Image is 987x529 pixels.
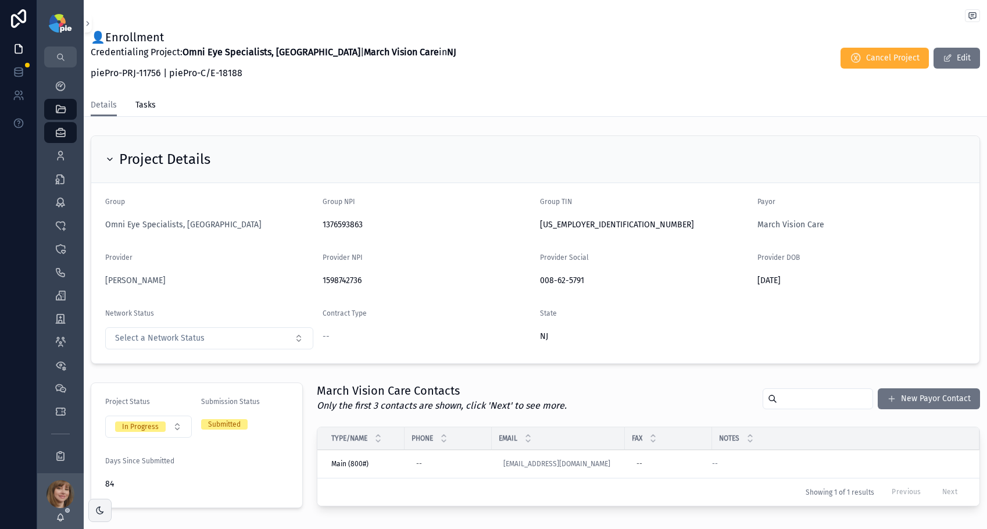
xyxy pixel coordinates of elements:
[503,459,610,469] a: [EMAIL_ADDRESS][DOMAIN_NAME]
[757,253,800,262] span: Provider DOB
[201,398,260,406] span: Submission Status
[122,421,159,432] div: In Progress
[331,459,369,469] span: Main (800#)
[105,253,133,262] span: Provider
[105,275,166,287] a: [PERSON_NAME]
[540,198,572,206] span: Group TIN
[119,150,210,169] h2: Project Details
[91,45,456,59] p: Credentialing Project: | in
[135,95,156,118] a: Tasks
[331,459,398,469] a: Main (800#)
[105,219,262,231] a: Omni Eye Specialists, [GEOGRAPHIC_DATA]
[105,416,192,438] button: Select Button
[317,383,567,399] h1: March Vision Care Contacts
[636,459,642,469] div: --
[323,309,367,317] span: Contract Type
[806,488,874,497] span: Showing 1 of 1 results
[757,219,824,231] a: March Vision Care
[105,457,174,465] span: Days Since Submitted
[412,434,433,443] span: Phone
[105,478,288,490] span: 84
[323,331,330,342] span: --
[364,47,439,58] strong: March Vision Care
[841,48,929,69] button: Cancel Project
[105,309,154,317] span: Network Status
[37,67,84,473] div: scrollable content
[447,47,456,58] strong: NJ
[323,253,363,262] span: Provider NPI
[115,333,205,344] span: Select a Network Status
[934,48,980,69] button: Edit
[499,434,517,443] span: Email
[317,400,567,411] em: Only the first 3 contacts are shown, click 'Next' to see more.
[135,99,156,111] span: Tasks
[323,275,531,287] span: 1598742736
[719,434,739,443] span: Notes
[91,29,456,45] h1: 👤Enrollment
[208,419,241,430] div: Submitted
[49,14,71,33] img: App logo
[183,47,360,58] strong: Omni Eye Specialists, [GEOGRAPHIC_DATA]
[105,398,150,406] span: Project Status
[878,388,980,409] button: New Payor Contact
[757,198,775,206] span: Payor
[91,66,456,80] p: piePro-PRJ-11756 | piePro-C/E-18188
[632,455,705,473] a: --
[323,198,355,206] span: Group NPI
[540,219,748,231] span: [US_EMPLOYER_IDENTIFICATION_NUMBER]
[540,275,748,287] span: 008-62-5791
[540,331,548,342] span: NJ
[323,219,531,231] span: 1376593863
[91,99,117,111] span: Details
[712,459,966,469] a: --
[540,253,589,262] span: Provider Social
[499,455,618,473] a: [EMAIL_ADDRESS][DOMAIN_NAME]
[412,455,485,473] a: --
[540,309,557,317] span: State
[416,459,422,469] div: --
[866,52,920,64] span: Cancel Project
[712,459,718,469] span: --
[757,275,965,287] span: [DATE]
[91,95,117,117] a: Details
[331,434,367,443] span: Type/Name
[105,198,125,206] span: Group
[632,434,642,443] span: Fax
[105,327,313,349] button: Select Button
